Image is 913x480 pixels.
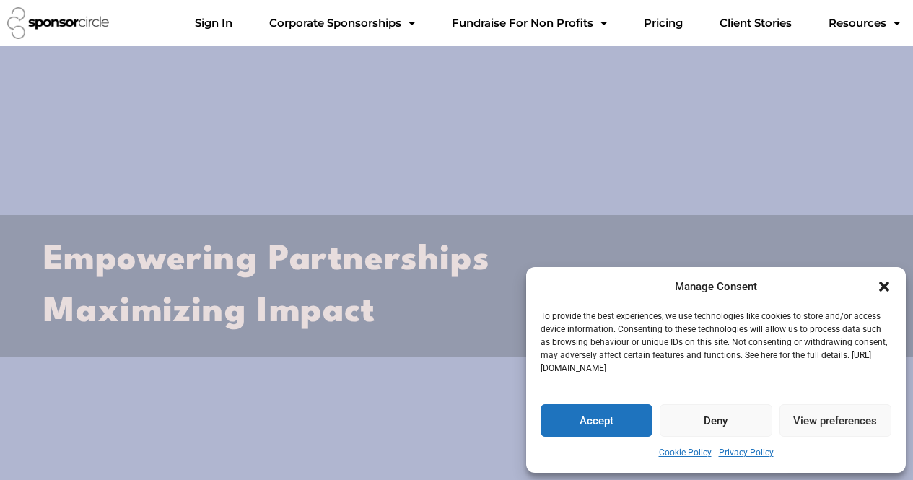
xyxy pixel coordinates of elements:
a: Privacy Policy [719,444,774,462]
a: Fundraise For Non ProfitsMenu Toggle [440,9,619,38]
div: Close dialogue [877,279,891,294]
button: Deny [660,404,772,437]
img: Sponsor Circle logo [7,7,109,39]
button: Accept [541,404,652,437]
a: Pricing [632,9,694,38]
a: Client Stories [708,9,803,38]
button: View preferences [779,404,891,437]
a: Corporate SponsorshipsMenu Toggle [258,9,427,38]
div: Manage Consent [675,278,757,296]
a: Resources [817,9,912,38]
a: Sign In [183,9,244,38]
a: Cookie Policy [659,444,712,462]
h2: Empowering Partnerships Maximizing Impact [43,235,870,338]
nav: Menu [183,9,912,38]
p: To provide the best experiences, we use technologies like cookies to store and/or access device i... [541,310,890,375]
